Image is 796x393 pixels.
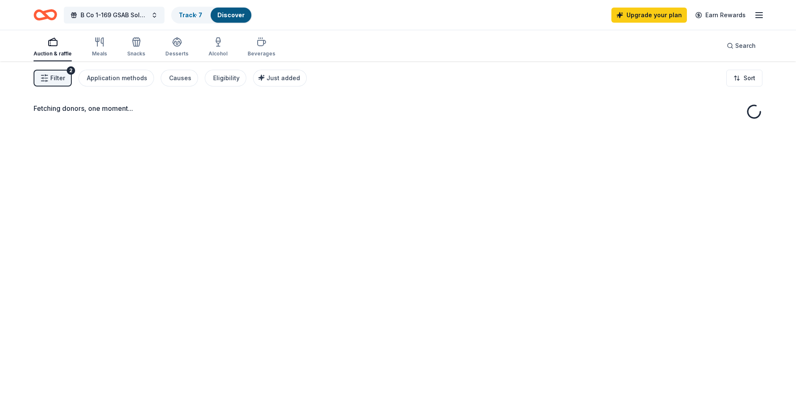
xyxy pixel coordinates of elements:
[127,34,145,61] button: Snacks
[248,50,275,57] div: Beverages
[169,73,191,83] div: Causes
[34,5,57,25] a: Home
[78,70,154,86] button: Application methods
[171,7,252,24] button: Track· 7Discover
[34,103,762,113] div: Fetching donors, one moment...
[34,34,72,61] button: Auction & raffle
[209,34,227,61] button: Alcohol
[726,70,762,86] button: Sort
[165,50,188,57] div: Desserts
[179,11,202,18] a: Track· 7
[213,73,240,83] div: Eligibility
[735,41,756,51] span: Search
[611,8,687,23] a: Upgrade your plan
[165,34,188,61] button: Desserts
[161,70,198,86] button: Causes
[690,8,751,23] a: Earn Rewards
[92,34,107,61] button: Meals
[87,73,147,83] div: Application methods
[127,50,145,57] div: Snacks
[205,70,246,86] button: Eligibility
[217,11,245,18] a: Discover
[253,70,307,86] button: Just added
[209,50,227,57] div: Alcohol
[50,73,65,83] span: Filter
[744,73,755,83] span: Sort
[81,10,148,20] span: B Co 1-169 GSAB Soldier and Family Readiness [DATE]
[34,70,72,86] button: Filter2
[248,34,275,61] button: Beverages
[34,50,72,57] div: Auction & raffle
[67,66,75,75] div: 2
[92,50,107,57] div: Meals
[64,7,164,24] button: B Co 1-169 GSAB Soldier and Family Readiness [DATE]
[720,37,762,54] button: Search
[266,74,300,81] span: Just added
